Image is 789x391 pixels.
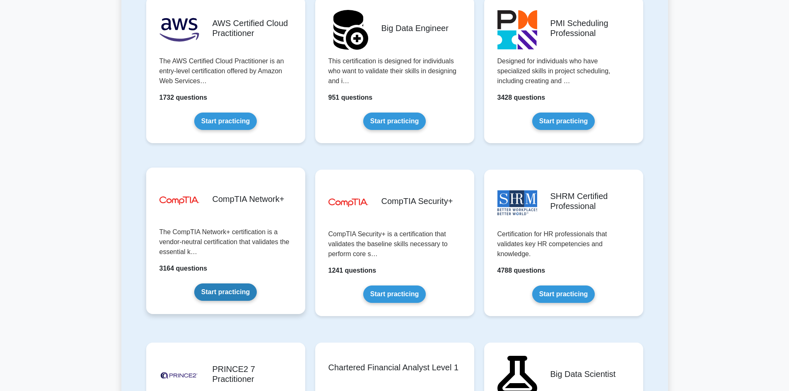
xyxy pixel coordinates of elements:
a: Start practicing [363,285,426,303]
a: Start practicing [194,283,257,301]
a: Start practicing [194,113,257,130]
a: Start practicing [532,285,595,303]
a: Start practicing [363,113,426,130]
a: Start practicing [532,113,595,130]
